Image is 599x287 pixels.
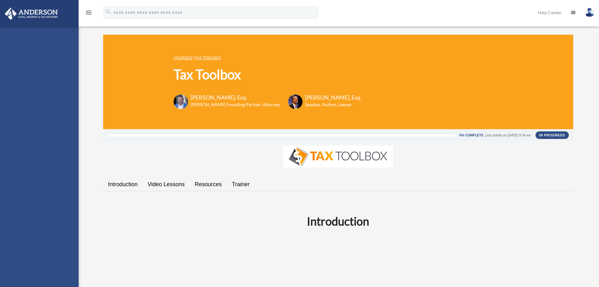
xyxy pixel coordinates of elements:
div: 0% Complete [459,134,483,137]
div: Last activity on [DATE] 9:34 am [485,134,531,137]
a: Trainer [227,175,254,193]
a: Tax Toolbox [195,56,221,60]
img: Toby-circle-head.png [174,95,188,109]
img: Scott-Estill-Headshot.png [288,95,302,109]
a: Resources [190,175,227,193]
a: menu [85,11,92,16]
a: Video Lessons [143,175,190,193]
h3: [PERSON_NAME], Esq. [191,94,280,101]
img: User Pic [585,8,594,17]
h1: Tax Toolbox [174,65,362,84]
i: menu [85,9,92,16]
h2: Introduction [107,213,569,229]
p: > [174,54,362,62]
h6: Speaker, Author, Lawyer [305,101,354,108]
h3: [PERSON_NAME], Esq. [305,94,362,101]
h6: [PERSON_NAME] Founding Partner, Attorney [191,101,280,108]
div: In Progress [535,131,569,139]
img: Anderson Advisors Platinum Portal [3,8,60,20]
a: Introduction [103,175,143,193]
i: search [105,9,112,15]
a: COURSES [174,56,192,60]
